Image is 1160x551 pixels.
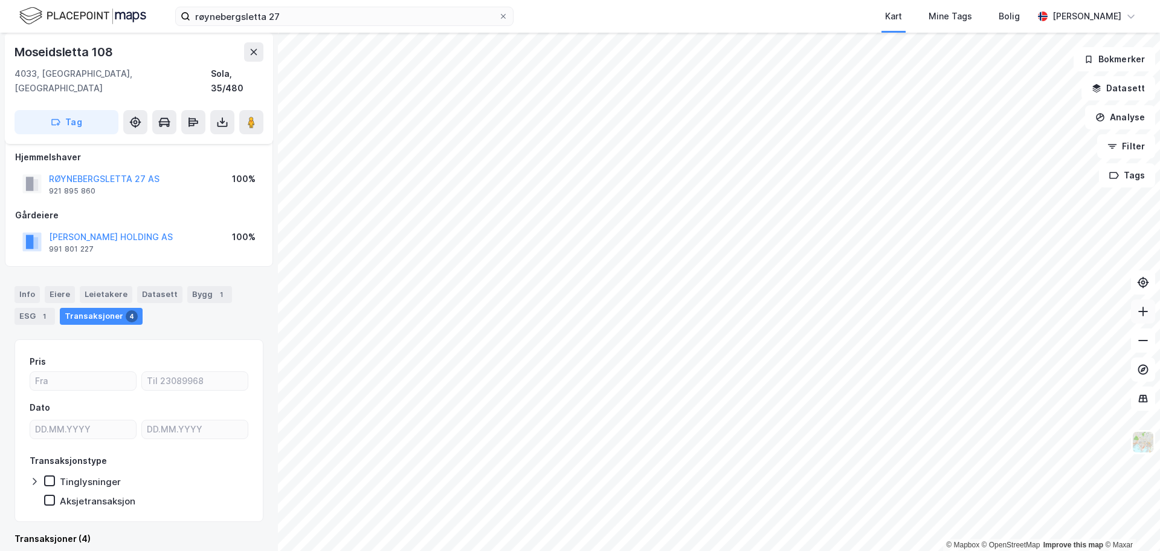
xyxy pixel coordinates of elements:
[126,310,138,322] div: 4
[60,476,121,487] div: Tinglysninger
[1097,134,1155,158] button: Filter
[19,5,146,27] img: logo.f888ab2527a4732fd821a326f86c7f29.svg
[49,186,95,196] div: 921 895 860
[15,150,263,165] div: Hjemmelshaver
[30,372,136,390] input: Fra
[1132,431,1155,454] img: Z
[929,9,972,24] div: Mine Tags
[211,67,263,96] div: Sola, 35/480
[1099,163,1155,187] button: Tags
[15,208,263,223] div: Gårdeiere
[1081,76,1155,100] button: Datasett
[1100,493,1160,551] iframe: Chat Widget
[30,354,46,369] div: Pris
[60,495,135,507] div: Aksjetransaksjon
[30,400,50,415] div: Dato
[946,541,979,549] a: Mapbox
[14,67,211,96] div: 4033, [GEOGRAPHIC_DATA], [GEOGRAPHIC_DATA]
[232,172,256,186] div: 100%
[142,372,248,390] input: Til 23089968
[982,541,1040,549] a: OpenStreetMap
[80,286,132,303] div: Leietakere
[14,110,118,134] button: Tag
[49,244,94,254] div: 991 801 227
[215,289,227,301] div: 1
[137,286,182,303] div: Datasett
[1085,105,1155,129] button: Analyse
[187,286,232,303] div: Bygg
[190,7,498,25] input: Søk på adresse, matrikkel, gårdeiere, leietakere eller personer
[30,420,136,439] input: DD.MM.YYYY
[1074,47,1155,71] button: Bokmerker
[999,9,1020,24] div: Bolig
[885,9,902,24] div: Kart
[14,308,55,325] div: ESG
[45,286,75,303] div: Eiere
[142,420,248,439] input: DD.MM.YYYY
[60,308,143,325] div: Transaksjoner
[232,230,256,244] div: 100%
[1052,9,1121,24] div: [PERSON_NAME]
[38,310,50,322] div: 1
[14,42,115,62] div: Moseidsletta 108
[14,286,40,303] div: Info
[14,532,263,546] div: Transaksjoner (4)
[30,454,107,468] div: Transaksjonstype
[1043,541,1103,549] a: Improve this map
